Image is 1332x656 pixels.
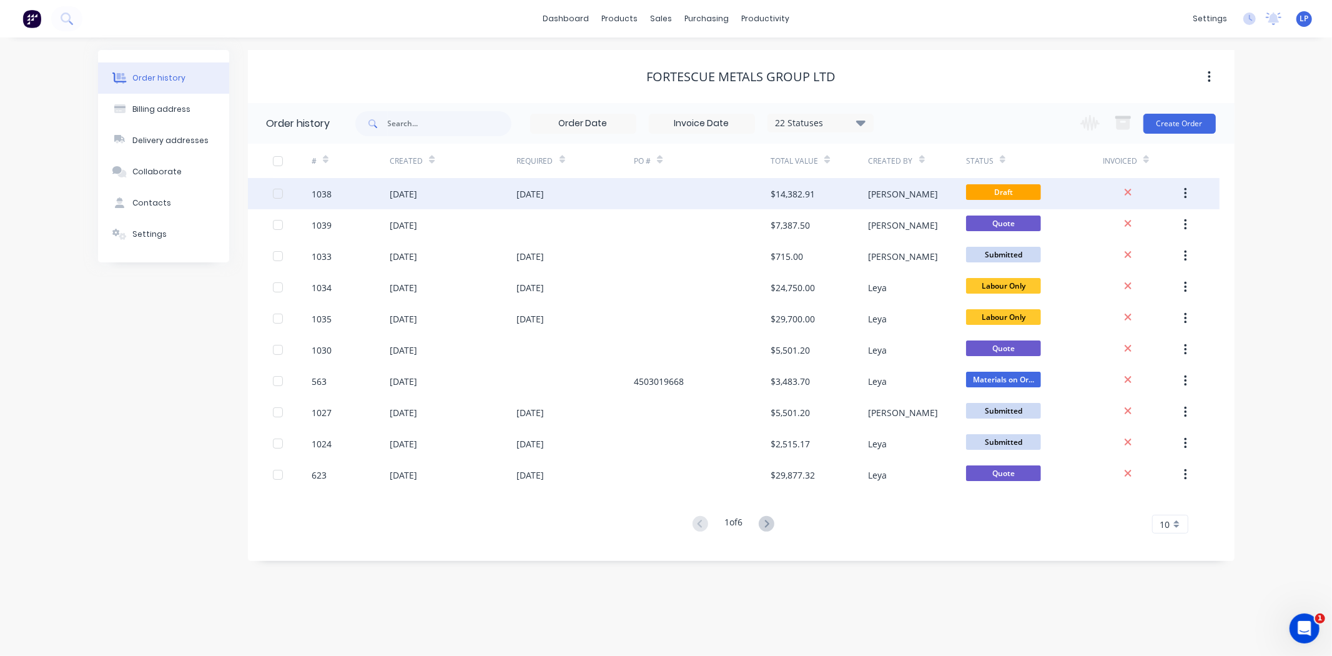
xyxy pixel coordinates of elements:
[98,156,229,187] button: Collaborate
[312,187,332,201] div: 1038
[1290,614,1320,644] iframe: Intercom live chat
[390,187,417,201] div: [DATE]
[771,375,810,388] div: $3,483.70
[390,156,423,167] div: Created
[724,515,742,534] div: 1 of 6
[132,135,209,146] div: Delivery addresses
[735,9,796,28] div: productivity
[1315,614,1325,624] span: 1
[1103,156,1137,167] div: Invoiced
[132,197,171,209] div: Contacts
[771,406,810,419] div: $5,501.20
[966,309,1041,325] span: Labour Only
[771,281,815,294] div: $24,750.00
[390,219,417,232] div: [DATE]
[966,403,1041,419] span: Submitted
[771,144,868,178] div: Total Value
[966,465,1041,481] span: Quote
[966,434,1041,450] span: Submitted
[517,250,545,263] div: [DATE]
[869,344,887,357] div: Leya
[1300,13,1309,24] span: LP
[390,344,417,357] div: [DATE]
[517,187,545,201] div: [DATE]
[771,437,810,450] div: $2,515.17
[390,312,417,326] div: [DATE]
[1160,518,1170,531] span: 10
[98,187,229,219] button: Contacts
[869,375,887,388] div: Leya
[390,144,516,178] div: Created
[390,469,417,482] div: [DATE]
[869,250,939,263] div: [PERSON_NAME]
[388,111,511,136] input: Search...
[966,144,1103,178] div: Status
[22,9,41,28] img: Factory
[966,278,1041,294] span: Labour Only
[132,166,182,177] div: Collaborate
[1103,144,1181,178] div: Invoiced
[312,250,332,263] div: 1033
[595,9,644,28] div: products
[869,312,887,326] div: Leya
[98,219,229,250] button: Settings
[649,114,754,133] input: Invoice Date
[312,437,332,450] div: 1024
[267,116,330,131] div: Order history
[869,406,939,419] div: [PERSON_NAME]
[98,94,229,125] button: Billing address
[634,156,651,167] div: PO #
[536,9,595,28] a: dashboard
[771,250,803,263] div: $715.00
[312,406,332,419] div: 1027
[312,375,327,388] div: 563
[312,156,317,167] div: #
[312,344,332,357] div: 1030
[771,156,818,167] div: Total Value
[98,125,229,156] button: Delivery addresses
[517,312,545,326] div: [DATE]
[966,184,1041,200] span: Draft
[869,281,887,294] div: Leya
[390,437,417,450] div: [DATE]
[771,344,810,357] div: $5,501.20
[644,9,678,28] div: sales
[869,219,939,232] div: [PERSON_NAME]
[1186,9,1233,28] div: settings
[869,469,887,482] div: Leya
[869,437,887,450] div: Leya
[312,469,327,482] div: 623
[768,116,873,130] div: 22 Statuses
[312,144,390,178] div: #
[390,281,417,294] div: [DATE]
[312,219,332,232] div: 1039
[132,229,167,240] div: Settings
[966,340,1041,356] span: Quote
[517,469,545,482] div: [DATE]
[98,62,229,94] button: Order history
[312,312,332,326] div: 1035
[634,144,771,178] div: PO #
[869,156,913,167] div: Created By
[966,156,994,167] div: Status
[132,72,185,84] div: Order history
[771,219,810,232] div: $7,387.50
[966,216,1041,231] span: Quote
[869,144,966,178] div: Created By
[312,281,332,294] div: 1034
[517,281,545,294] div: [DATE]
[966,247,1041,262] span: Submitted
[646,69,836,84] div: FORTESCUE METALS GROUP LTD
[390,250,417,263] div: [DATE]
[531,114,636,133] input: Order Date
[1143,114,1216,134] button: Create Order
[390,375,417,388] div: [DATE]
[517,144,634,178] div: Required
[634,375,684,388] div: 4503019668
[771,469,815,482] div: $29,877.32
[966,372,1041,387] span: Materials on Or...
[771,187,815,201] div: $14,382.91
[390,406,417,419] div: [DATE]
[517,437,545,450] div: [DATE]
[517,156,553,167] div: Required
